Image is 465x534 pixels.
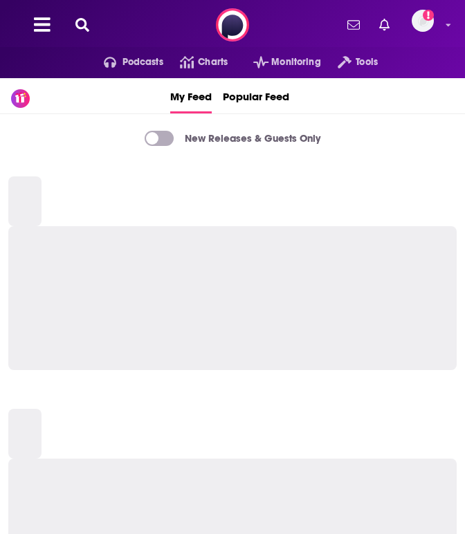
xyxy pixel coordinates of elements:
a: Logged in as alignPR [412,10,442,40]
a: Popular Feed [223,78,289,113]
button: open menu [87,51,163,73]
span: Podcasts [122,53,163,72]
span: My Feed [170,81,212,111]
span: Tools [356,53,378,72]
a: My Feed [170,78,212,113]
a: New Releases & Guests Only [145,131,320,146]
button: open menu [321,51,378,73]
span: Charts [198,53,228,72]
a: Show notifications dropdown [374,13,395,37]
img: Podchaser - Follow, Share and Rate Podcasts [216,8,249,42]
a: Charts [163,51,228,73]
svg: Add a profile image [423,10,434,21]
button: open menu [237,51,321,73]
img: User Profile [412,10,434,32]
a: Show notifications dropdown [342,13,365,37]
span: Monitoring [271,53,320,72]
span: Logged in as alignPR [412,10,434,32]
span: Popular Feed [223,81,289,111]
